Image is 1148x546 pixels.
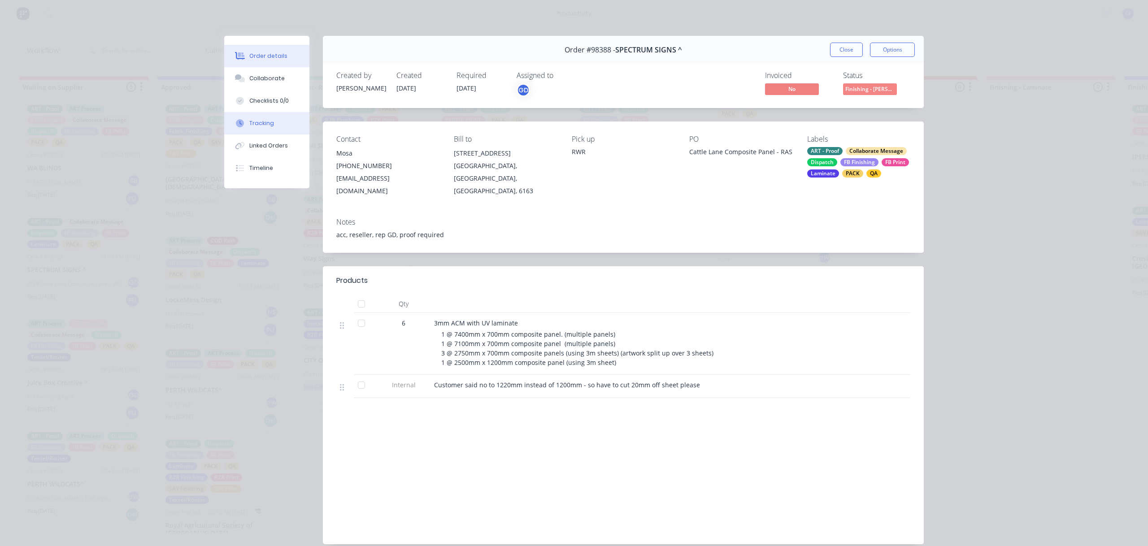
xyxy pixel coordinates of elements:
button: Order details [224,45,309,67]
div: Created [396,71,446,80]
div: Cattle Lane Composite Panel - RAS [689,147,792,160]
div: Bill to [454,135,557,143]
div: Collaborate Message [846,147,907,155]
div: PACK [842,169,863,178]
div: Linked Orders [249,142,288,150]
div: Collaborate [249,74,285,82]
div: [PHONE_NUMBER] [336,160,439,172]
div: Tracking [249,119,274,127]
span: Internal [380,380,427,390]
div: Status [843,71,910,80]
div: acc, reseller, rep GD, proof required [336,230,910,239]
div: Notes [336,218,910,226]
div: Laminate [807,169,839,178]
span: No [765,83,819,95]
div: ART - Proof [807,147,843,155]
span: Finishing - [PERSON_NAME]... [843,83,897,95]
div: Dispatch [807,158,837,166]
span: Order #98388 - [565,46,615,54]
div: QA [866,169,881,178]
span: Customer said no to 1220mm instead of 1200mm - so have to cut 20mm off sheet please [434,381,700,389]
div: Contact [336,135,439,143]
button: Tracking [224,112,309,134]
div: FB Print [882,158,909,166]
div: Mosa[PHONE_NUMBER][EMAIL_ADDRESS][DOMAIN_NAME] [336,147,439,197]
div: [EMAIL_ADDRESS][DOMAIN_NAME] [336,172,439,197]
div: Products [336,275,368,286]
div: Required [457,71,506,80]
button: Options [870,43,915,57]
div: Created by [336,71,386,80]
button: Checklists 0/0 [224,90,309,112]
button: Linked Orders [224,134,309,157]
div: Order details [249,52,287,60]
button: GD [517,83,530,97]
div: Qty [377,295,430,313]
div: Assigned to [517,71,606,80]
span: 3mm ACM with UV laminate [434,319,518,327]
span: [DATE] [396,84,416,92]
div: [GEOGRAPHIC_DATA], [GEOGRAPHIC_DATA], [GEOGRAPHIC_DATA], 6163 [454,160,557,197]
div: [STREET_ADDRESS] [454,147,557,160]
button: Finishing - [PERSON_NAME]... [843,83,897,97]
div: [PERSON_NAME] [336,83,386,93]
div: Timeline [249,164,273,172]
span: 1 @ 7400mm x 700mm composite panel. (multiple panels) 1 @ 7100mm x 700mm composite panel (multipl... [441,330,713,367]
span: 6 [402,318,405,328]
div: RWR [572,147,675,156]
button: Collaborate [224,67,309,90]
div: PO [689,135,792,143]
div: [STREET_ADDRESS][GEOGRAPHIC_DATA], [GEOGRAPHIC_DATA], [GEOGRAPHIC_DATA], 6163 [454,147,557,197]
div: Invoiced [765,71,832,80]
div: Labels [807,135,910,143]
div: Mosa [336,147,439,160]
button: Close [830,43,863,57]
div: FB Finishing [840,158,878,166]
span: SPECTRUM SIGNS ^ [615,46,682,54]
span: [DATE] [457,84,476,92]
div: Checklists 0/0 [249,97,289,105]
div: Pick up [572,135,675,143]
button: Timeline [224,157,309,179]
